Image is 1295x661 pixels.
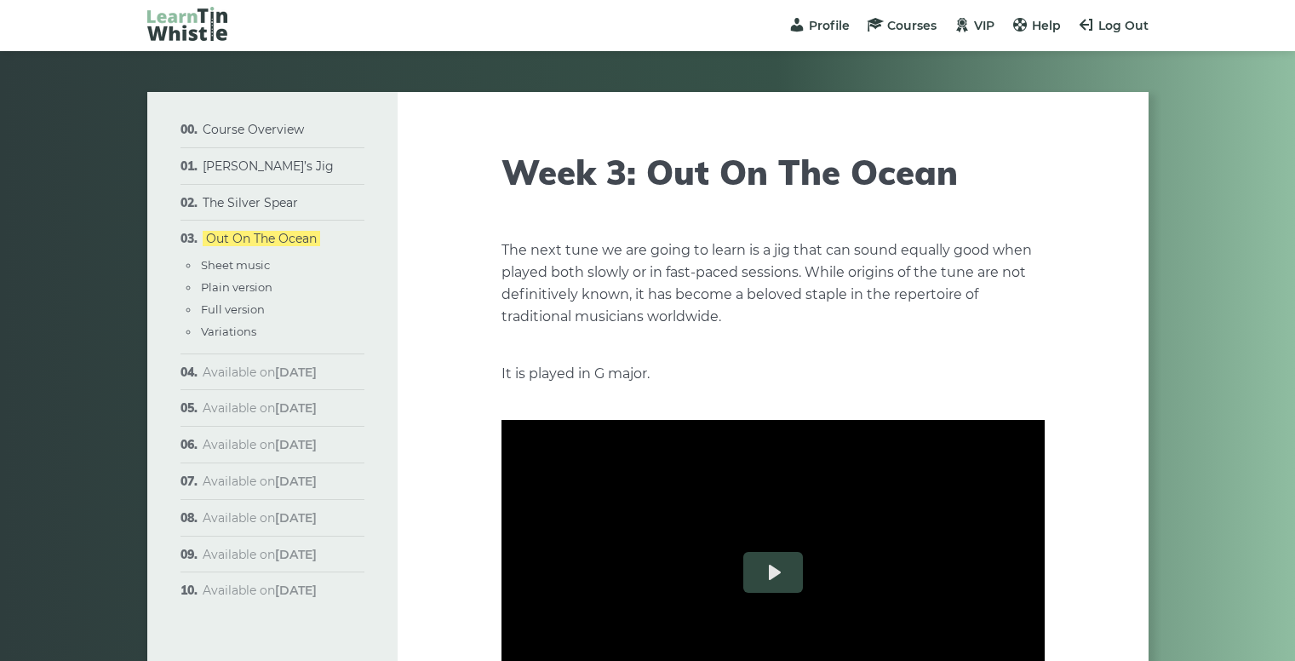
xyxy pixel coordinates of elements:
[1032,18,1061,33] span: Help
[201,325,256,338] a: Variations
[275,474,317,489] strong: [DATE]
[201,302,265,316] a: Full version
[203,231,320,246] a: Out On The Ocean
[1078,18,1149,33] a: Log Out
[203,547,317,562] span: Available on
[788,18,850,33] a: Profile
[203,400,317,416] span: Available on
[809,18,850,33] span: Profile
[887,18,937,33] span: Courses
[1011,18,1061,33] a: Help
[203,365,317,380] span: Available on
[867,18,937,33] a: Courses
[501,239,1045,328] p: The next tune we are going to learn is a jig that can sound equally good when played both slowly ...
[275,437,317,452] strong: [DATE]
[275,400,317,416] strong: [DATE]
[203,583,317,598] span: Available on
[1098,18,1149,33] span: Log Out
[954,18,994,33] a: VIP
[203,437,317,452] span: Available on
[501,363,1045,385] p: It is played in G major.
[974,18,994,33] span: VIP
[201,280,272,294] a: Plain version
[203,510,317,526] span: Available on
[147,7,227,41] img: LearnTinWhistle.com
[201,258,270,272] a: Sheet music
[275,547,317,562] strong: [DATE]
[203,195,298,210] a: The Silver Spear
[275,583,317,598] strong: [DATE]
[275,510,317,526] strong: [DATE]
[203,158,334,174] a: [PERSON_NAME]’s Jig
[203,122,304,137] a: Course Overview
[275,365,317,380] strong: [DATE]
[501,152,1045,193] h1: Week 3: Out On The Ocean
[203,474,317,489] span: Available on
